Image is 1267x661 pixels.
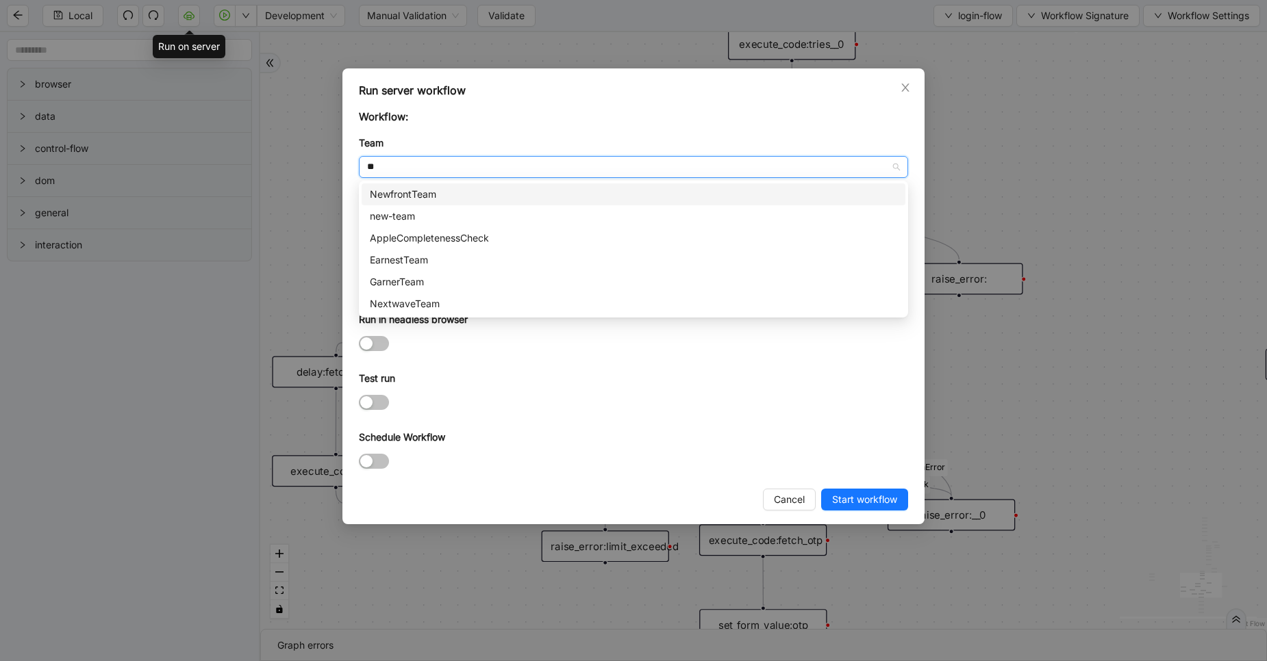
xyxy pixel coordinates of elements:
div: AppleCompletenessCheck [370,231,897,246]
button: Close [898,80,913,95]
label: Team [359,135,384,151]
div: NewfrontTeam [370,187,897,202]
button: Cancel [763,489,816,510]
div: Run server workflow [359,82,908,99]
button: Schedule Workflow [359,454,389,469]
div: NextwaveTeam [370,296,897,311]
div: Run on server [153,35,225,58]
button: Run in headless browser [359,336,389,351]
span: close [900,82,911,93]
span: Cancel [774,492,805,507]
span: Start workflow [832,492,897,507]
div: new-team [362,205,905,227]
div: AppleCompletenessCheck [362,227,905,249]
div: new-team [370,209,897,224]
span: Workflow: [359,110,408,123]
label: Schedule Workflow [359,430,445,445]
label: Run in headless browser [359,312,468,327]
div: EarnestTeam [362,249,905,271]
div: GarnerTeam [370,274,897,289]
button: Start workflow [821,489,908,510]
div: EarnestTeam [370,252,897,268]
button: Test run [359,395,389,410]
div: GarnerTeam [362,271,905,293]
div: NewfrontTeam [362,183,905,205]
div: NextwaveTeam [362,293,905,315]
input: Team [367,157,900,177]
label: Test run [359,371,395,386]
